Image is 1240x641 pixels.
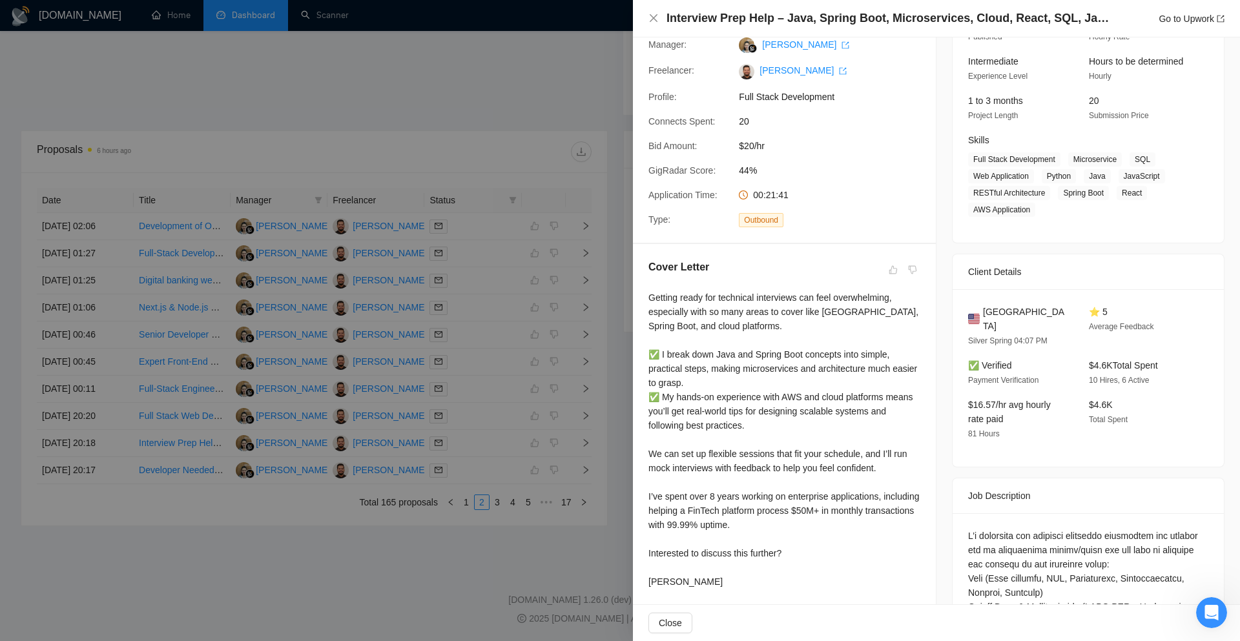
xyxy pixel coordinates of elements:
[648,13,659,24] button: Close
[1196,597,1227,628] iframe: Intercom live chat
[1089,111,1149,120] span: Submission Price
[1217,15,1224,23] span: export
[1042,169,1076,183] span: Python
[648,13,659,23] span: close
[759,65,847,76] a: [PERSON_NAME] export
[1089,415,1128,424] span: Total Spent
[1089,72,1111,81] span: Hourly
[1058,186,1109,200] span: Spring Boot
[1089,376,1149,385] span: 10 Hires, 6 Active
[648,613,692,633] button: Close
[739,64,754,79] img: c1G6oFvQWOK_rGeOIegVZUbDQsuYj_xB4b-sGzW8-UrWMS8Fcgd0TEwtWxuU7AZ-gB
[1117,186,1147,200] span: React
[748,44,757,53] img: gigradar-bm.png
[648,141,697,151] span: Bid Amount:
[1089,360,1158,371] span: $4.6K Total Spent
[968,400,1051,424] span: $16.57/hr avg hourly rate paid
[968,152,1060,167] span: Full Stack Development
[968,186,1050,200] span: RESTful Architecture
[1068,152,1122,167] span: Microservice
[1089,400,1113,410] span: $4.6K
[968,429,1000,438] span: 81 Hours
[1159,14,1224,24] a: Go to Upworkexport
[739,163,933,178] span: 44%
[739,139,933,153] span: $20/hr
[983,305,1068,333] span: [GEOGRAPHIC_DATA]
[1089,307,1108,317] span: ⭐ 5
[648,165,716,176] span: GigRadar Score:
[739,114,933,128] span: 20
[839,67,847,75] span: export
[648,39,687,50] span: Manager:
[968,96,1023,106] span: 1 to 3 months
[968,111,1018,120] span: Project Length
[753,190,789,200] span: 00:21:41
[968,376,1038,385] span: Payment Verification
[968,135,989,145] span: Skills
[968,72,1028,81] span: Experience Level
[648,92,677,102] span: Profile:
[659,616,682,630] span: Close
[1089,96,1099,106] span: 20
[648,190,718,200] span: Application Time:
[648,259,709,275] h5: Cover Letter
[1089,322,1154,331] span: Average Feedback
[968,56,1018,66] span: Intermediate
[739,190,748,199] span: clock-circle
[968,336,1048,345] span: Silver Spring 04:07 PM
[648,116,716,127] span: Connects Spent:
[968,169,1034,183] span: Web Application
[968,203,1035,217] span: AWS Application
[1084,169,1110,183] span: Java
[762,39,849,50] a: [PERSON_NAME] export
[968,254,1208,289] div: Client Details
[1089,56,1183,66] span: Hours to be determined
[968,360,1012,371] span: ✅ Verified
[648,290,920,589] div: Getting ready for technical interviews can feel overwhelming, especially with so many areas to co...
[739,90,933,104] span: Full Stack Development
[739,213,783,227] span: Outbound
[842,41,849,49] span: export
[1119,169,1165,183] span: JavaScript
[1130,152,1155,167] span: SQL
[968,478,1208,513] div: Job Description
[666,10,1112,26] h4: Interview Prep Help – Java, Spring Boot, Microservices, Cloud, React, SQL, JavaScript
[968,312,980,326] img: 🇺🇸
[648,65,694,76] span: Freelancer:
[648,214,670,225] span: Type:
